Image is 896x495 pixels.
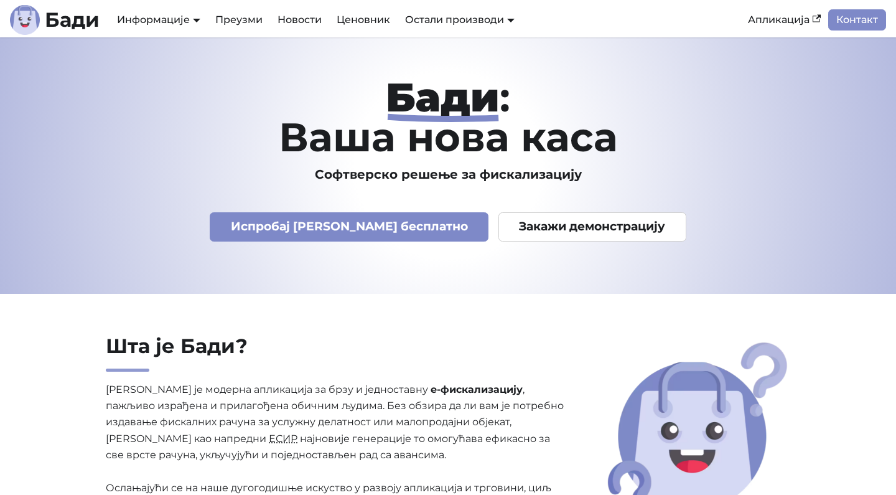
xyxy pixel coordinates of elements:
[405,14,515,26] a: Остали производи
[270,9,329,31] a: Новости
[210,212,488,242] a: Испробај [PERSON_NAME] бесплатно
[498,212,686,242] a: Закажи демонстрацију
[47,167,849,182] h3: Софтверско решење за фискализацију
[828,9,886,31] a: Контакт
[431,384,523,395] strong: е-фискализацију
[10,5,40,35] img: Лого
[386,73,500,121] strong: Бади
[208,9,270,31] a: Преузми
[47,77,849,157] h1: : Ваша нова каса
[740,9,828,31] a: Апликација
[269,433,297,445] abbr: Електронски систем за издавање рачуна
[329,9,398,31] a: Ценовник
[10,5,100,35] a: ЛогоБади
[106,334,565,372] h2: Шта је Бади?
[45,10,100,30] b: Бади
[117,14,200,26] a: Информације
